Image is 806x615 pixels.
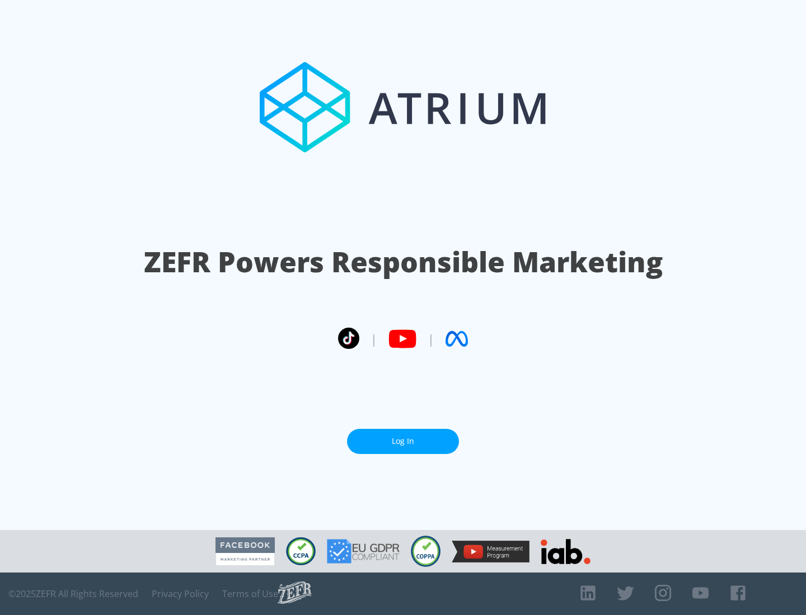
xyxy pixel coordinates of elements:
a: Log In [347,429,459,454]
a: Terms of Use [222,588,278,599]
img: YouTube Measurement Program [452,541,529,562]
h1: ZEFR Powers Responsible Marketing [144,243,663,281]
span: | [371,330,377,347]
img: Facebook Marketing Partner [215,537,275,566]
a: Privacy Policy [152,588,209,599]
img: IAB [541,539,591,564]
span: | [428,330,434,347]
span: © 2025 ZEFR All Rights Reserved [8,588,138,599]
img: CCPA Compliant [286,537,316,565]
img: COPPA Compliant [411,536,441,567]
img: GDPR Compliant [327,539,400,564]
